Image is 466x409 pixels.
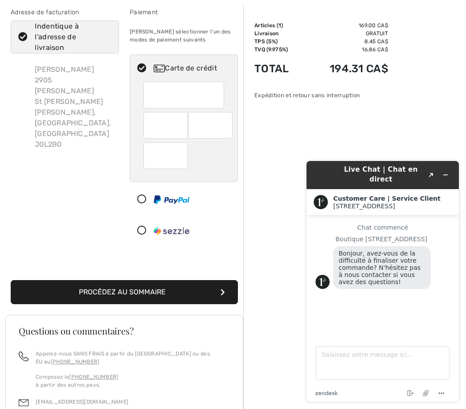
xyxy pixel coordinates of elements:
[130,8,238,17] div: Paiement
[11,8,119,17] div: Adresse de facturation
[35,21,106,53] div: Indentique à l'adresse de livraison
[28,57,119,157] div: [PERSON_NAME] 2905 [PERSON_NAME] St [PERSON_NAME] [PERSON_NAME], [GEOGRAPHIC_DATA], [GEOGRAPHIC_D...
[151,85,218,105] iframe: Secure Credit Card Frame - Credit Card Number
[278,22,281,29] span: 1
[304,29,388,37] td: Gratuit
[304,37,388,45] td: 8.45 CA$
[151,145,182,166] iframe: Secure Credit Card Frame - CVV
[51,359,100,365] a: [PHONE_NUMBER]
[254,54,304,84] td: Total
[36,350,230,366] p: Appelez-nous SANS FRAIS à partir du [GEOGRAPHIC_DATA] ou des EU au
[195,115,227,136] iframe: Secure Credit Card Frame - Expiration Year
[36,399,128,405] a: [EMAIL_ADDRESS][DOMAIN_NAME]
[304,21,388,29] td: 169.00 CA$
[304,45,388,54] td: 16.86 CA$
[11,280,238,304] button: Procédez au sommaire
[130,21,238,51] div: [PERSON_NAME] sélectionner l'un des modes de paiement suivants
[304,54,388,84] td: 194.31 CA$
[254,45,304,54] td: TVQ (9.975%)
[36,373,230,389] p: Composez le à partir des autres pays.
[19,326,230,335] h3: Questions ou commentaires?
[19,398,29,408] img: email
[154,65,165,72] img: Carte de crédit
[69,374,118,380] a: [PHONE_NUMBER]
[254,91,388,99] div: Expédition et retour sans interruption
[254,37,304,45] td: TPS (5%)
[21,6,39,14] span: Chat
[254,21,304,29] td: Articles ( )
[154,195,189,204] img: PayPal
[19,351,29,361] img: call
[254,29,304,37] td: Livraison
[299,154,466,409] iframe: Trouvez des informations supplémentaires ici
[154,227,189,235] img: Sezzle
[151,115,182,136] iframe: Secure Credit Card Frame - Expiration Month
[154,63,232,74] div: Carte de crédit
